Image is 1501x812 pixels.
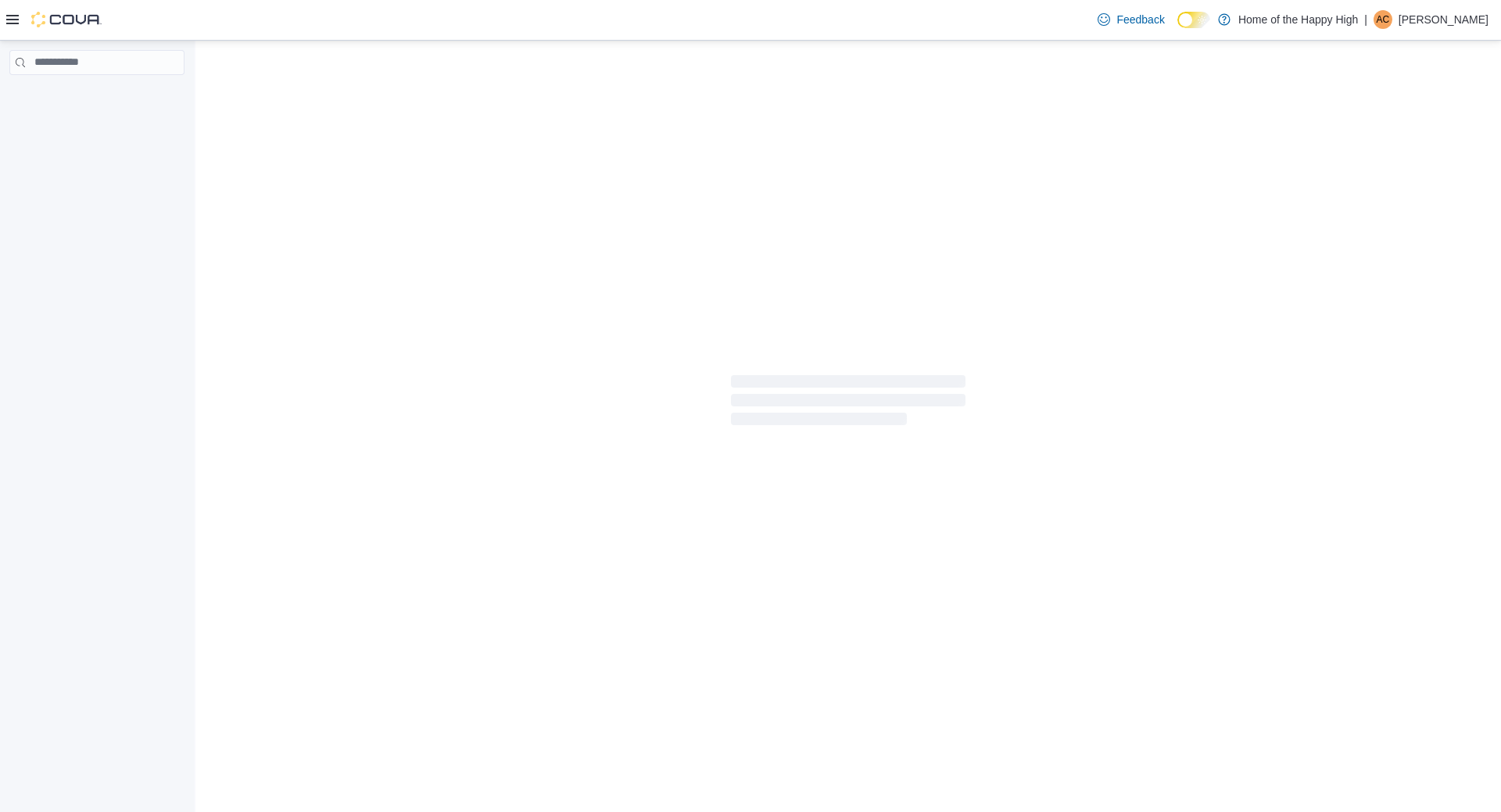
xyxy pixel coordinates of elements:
[1238,10,1358,29] p: Home of the Happy High
[1177,28,1178,29] span: Dark Mode
[731,378,965,428] span: Loading
[1364,10,1367,29] p: |
[1116,12,1164,27] span: Feedback
[1177,12,1210,28] input: Dark Mode
[31,12,102,27] img: Cova
[1091,4,1170,35] a: Feedback
[1377,10,1390,29] span: AC
[1399,10,1488,29] p: [PERSON_NAME]
[1374,10,1392,29] div: Ashleigh Campbell
[9,78,184,116] nav: Complex example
